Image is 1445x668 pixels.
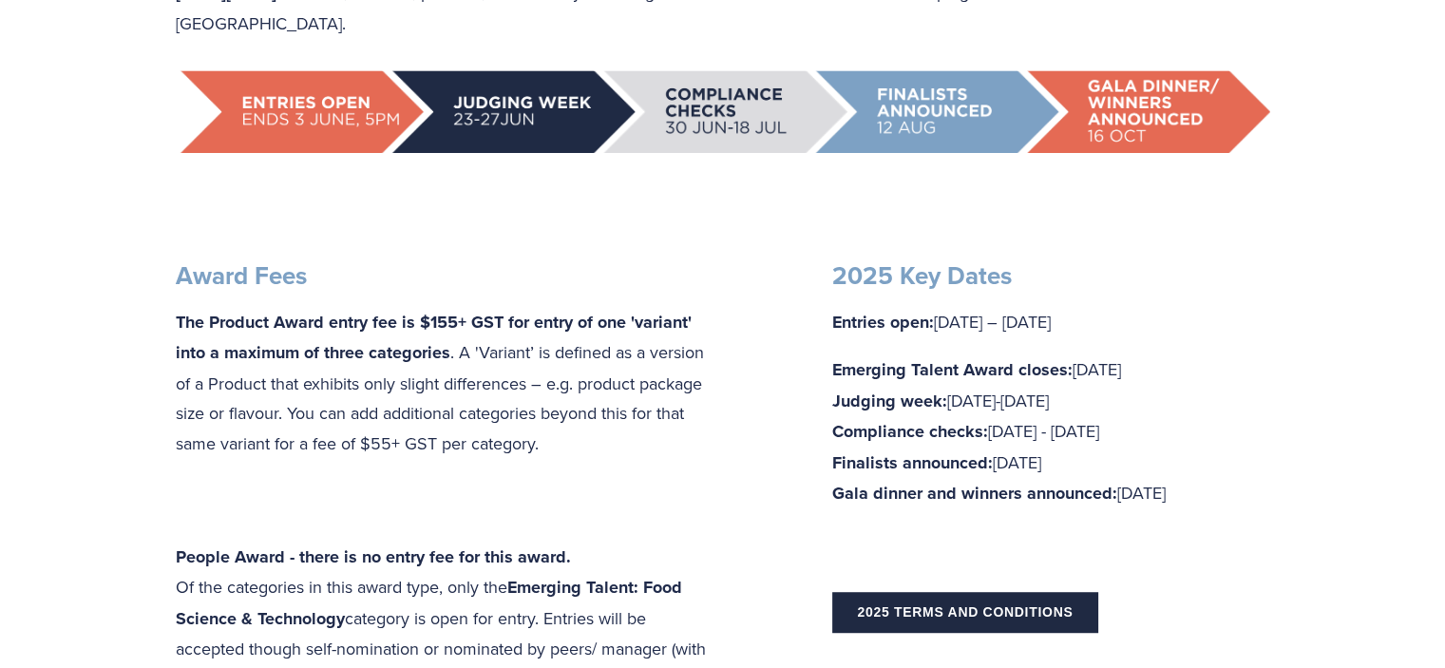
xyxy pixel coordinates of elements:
[832,419,988,444] strong: Compliance checks:
[176,575,687,631] strong: Emerging Talent: Food Science & Technology
[832,389,947,413] strong: Judging week:
[832,310,934,334] strong: Entries open:
[832,258,1012,294] strong: 2025 Key Dates
[832,481,1117,506] strong: Gala dinner and winners announced:
[176,307,707,459] p: . A 'Variant’ is defined as a version of a Product that exhibits only slight differences – e.g. p...
[832,307,1269,338] p: [DATE] – [DATE]
[832,354,1269,509] p: [DATE] [DATE]-[DATE] [DATE] - [DATE] [DATE] [DATE]
[176,544,571,569] strong: People Award - there is no entry fee for this award.
[832,592,1097,632] a: 2025 Terms and Conditions
[832,357,1073,382] strong: Emerging Talent Award closes:
[176,310,696,366] strong: The Product Award entry fee is $155+ GST for entry of one 'variant' into a maximum of three categ...
[832,450,993,475] strong: Finalists announced:
[176,258,307,294] strong: Award Fees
